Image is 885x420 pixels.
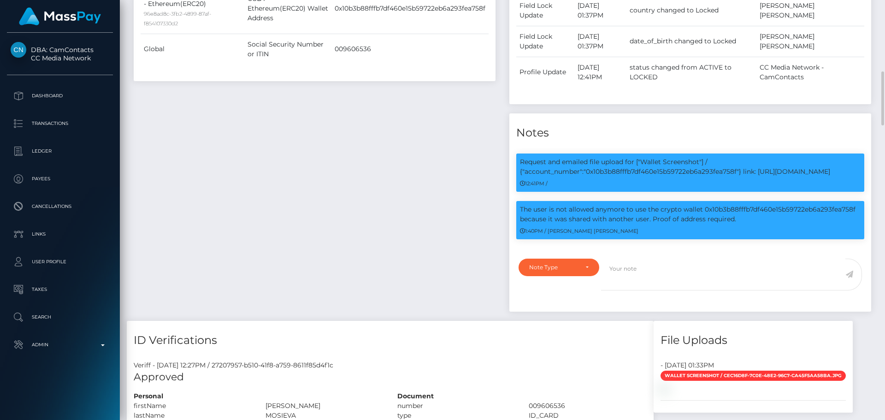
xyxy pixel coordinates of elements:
span: DBA: CamContacts CC Media Network [7,46,113,62]
p: User Profile [11,255,109,269]
a: Taxes [7,278,113,301]
p: Payees [11,172,109,186]
td: 009606536 [331,34,489,65]
td: Social Security Number or ITIN [244,34,331,65]
p: Taxes [11,283,109,296]
td: Profile Update [516,57,574,88]
p: Search [11,310,109,324]
h4: ID Verifications [134,332,647,349]
span: Wallet Screenshot / cec16d8f-7c0e-48e2-96c7-ca45f5aa58ba.jpg [661,371,846,381]
td: [PERSON_NAME] [PERSON_NAME] [756,26,864,57]
button: Note Type [519,259,599,276]
img: MassPay Logo [19,7,101,25]
a: Transactions [7,112,113,135]
td: CC Media Network - CamContacts [756,57,864,88]
strong: Personal [134,392,163,400]
img: 5cff5f8c-7f68-4a75-8119-06aa3b4eade8 [661,385,668,392]
div: - [DATE] 01:33PM [654,361,853,370]
p: Dashboard [11,89,109,103]
small: 1:40PM / [PERSON_NAME] [PERSON_NAME] [520,228,638,234]
td: Global [141,34,244,65]
h4: File Uploads [661,332,846,349]
p: The user is not allowed anymore to use the crypto wallet 0x10b3b88fffb7df460e15b59722eb6a293fea75... [520,205,861,224]
a: Search [7,306,113,329]
p: Admin [11,338,109,352]
small: 96e8ad8c-3fb2-4899-87af-f854107330d2 [144,11,211,27]
img: CC Media Network [11,42,26,58]
td: status changed from ACTIVE to LOCKED [626,57,756,88]
h5: Approved [134,370,647,385]
a: Payees [7,167,113,190]
td: date_of_birth changed to Locked [626,26,756,57]
div: Note Type [529,264,578,271]
div: Veriff - [DATE] 12:27PM / 27207957-b510-41f8-a759-8611f85d4f1c [127,361,654,370]
a: Cancellations [7,195,113,218]
td: [DATE] 12:41PM [574,57,626,88]
a: Links [7,223,113,246]
p: Request and emailed file upload for ["Wallet Screenshot"] / {"account_number":"0x10b3b88fffb7df46... [520,157,861,177]
p: Links [11,227,109,241]
p: Cancellations [11,200,109,213]
small: 12:41PM / [520,180,548,187]
a: Dashboard [7,84,113,107]
strong: Document [397,392,434,400]
div: firstName [127,401,259,411]
div: 009606536 [522,401,654,411]
p: Ledger [11,144,109,158]
a: User Profile [7,250,113,273]
div: [PERSON_NAME] [259,401,390,411]
p: Transactions [11,117,109,130]
a: Admin [7,333,113,356]
a: Ledger [7,140,113,163]
td: Field Lock Update [516,26,574,57]
td: [DATE] 01:37PM [574,26,626,57]
h4: Notes [516,125,864,141]
div: number [390,401,522,411]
